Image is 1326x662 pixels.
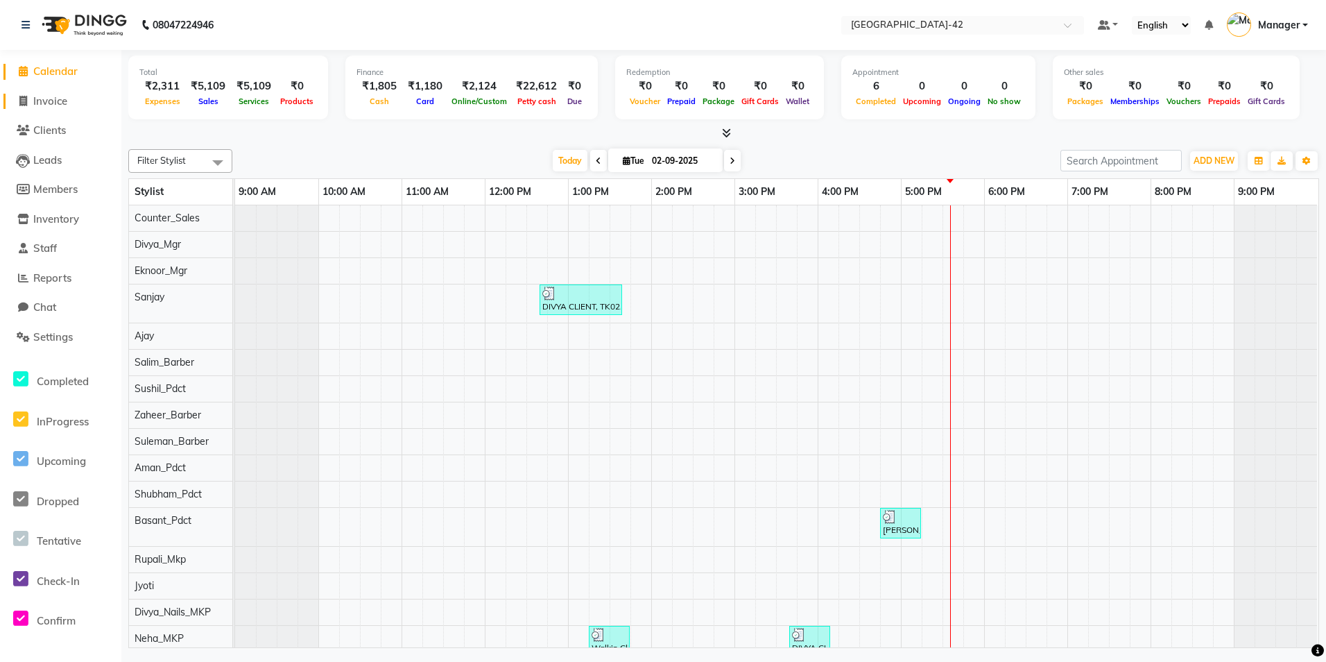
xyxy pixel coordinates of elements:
a: Settings [3,330,118,346]
span: Vouchers [1163,96,1205,106]
div: ₹0 [1244,78,1289,94]
span: Rupali_Mkp [135,553,186,566]
span: Prepaid [664,96,699,106]
span: Inventory [33,212,79,226]
div: 6 [852,78,899,94]
span: Expenses [141,96,184,106]
span: Services [235,96,273,106]
a: 9:00 PM [1234,182,1278,202]
b: 08047224946 [153,6,214,44]
span: Invoice [33,94,67,108]
span: ADD NEW [1194,155,1234,166]
div: ₹2,311 [139,78,185,94]
div: Finance [356,67,587,78]
a: 12:00 PM [485,182,535,202]
span: Upcoming [37,455,86,468]
span: Chat [33,300,56,314]
span: Zaheer_Barber [135,409,201,421]
span: Today [553,150,587,171]
span: Settings [33,330,73,343]
span: Ajay [135,330,154,342]
a: Calendar [3,64,118,80]
div: ₹5,109 [185,78,231,94]
span: Sales [195,96,222,106]
a: 5:00 PM [902,182,945,202]
div: DIVYA CLIENT, TK04, 03:40 PM-04:10 PM, Eyebrows (₹200) [791,628,829,654]
span: Upcoming [899,96,945,106]
img: logo [35,6,130,44]
img: Manager [1227,12,1251,37]
span: Shubham_Pdct [135,488,202,500]
a: 1:00 PM [569,182,612,202]
a: Leads [3,153,118,169]
span: Memberships [1107,96,1163,106]
div: ₹22,612 [510,78,562,94]
span: Sushil_Pdct [135,382,186,395]
span: No show [984,96,1024,106]
span: Leads [33,153,62,167]
span: Voucher [626,96,664,106]
div: DIVYA CLIENT, TK02, 12:40 PM-01:40 PM, Cr.Stylist Cut(F) (₹2000) [541,287,621,313]
div: ₹0 [782,78,813,94]
div: ₹0 [1205,78,1244,94]
a: 4:00 PM [818,182,862,202]
span: Tentative [37,534,81,548]
span: Basant_Pdct [135,514,191,527]
a: Invoice [3,94,118,110]
span: Members [33,183,78,196]
span: Card [413,96,438,106]
span: Cash [366,96,393,106]
span: Divya_Mgr [135,238,181,251]
span: Calendar [33,65,78,78]
span: Confirm [37,614,76,627]
div: ₹2,124 [448,78,510,94]
span: Completed [37,375,89,388]
a: 10:00 AM [319,182,369,202]
a: Members [3,182,118,198]
div: ₹0 [626,78,664,94]
span: Sanjay [135,291,164,303]
span: Petty cash [514,96,560,106]
a: 2:00 PM [652,182,696,202]
div: 0 [945,78,984,94]
div: Total [139,67,317,78]
span: Jyoti [135,579,154,592]
a: Staff [3,241,118,257]
span: Completed [852,96,899,106]
span: Prepaids [1205,96,1244,106]
span: Online/Custom [448,96,510,106]
span: Counter_Sales [135,212,200,224]
a: 8:00 PM [1151,182,1195,202]
span: Wallet [782,96,813,106]
div: ₹0 [699,78,738,94]
div: 0 [899,78,945,94]
span: Check-In [37,575,80,588]
button: ADD NEW [1190,151,1238,171]
span: InProgress [37,415,89,428]
div: [PERSON_NAME], TK05, 04:45 PM-05:15 PM, Head Massage Olive(F) (₹800) [881,510,920,536]
div: ₹0 [277,78,317,94]
span: Stylist [135,185,164,198]
span: Due [564,96,585,106]
span: Gift Cards [1244,96,1289,106]
span: Package [699,96,738,106]
div: Walkin Client [GEOGRAPHIC_DATA], 01:15 PM-01:45 PM, Eyebrows (₹200) [590,628,628,654]
div: ₹0 [738,78,782,94]
span: Salim_Barber [135,356,194,368]
span: Aman_Pdct [135,461,186,474]
span: Eknoor_Mgr [135,264,187,277]
div: Redemption [626,67,813,78]
span: Neha_MKP [135,632,184,645]
div: 0 [984,78,1024,94]
span: Products [277,96,317,106]
span: Reports [33,271,71,285]
span: Clients [33,124,66,137]
a: Reports [3,271,118,287]
div: ₹0 [664,78,699,94]
span: Tue [619,155,648,166]
div: Appointment [852,67,1024,78]
input: Search Appointment [1060,150,1182,171]
a: 3:00 PM [735,182,779,202]
div: ₹0 [562,78,587,94]
a: Inventory [3,212,118,228]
